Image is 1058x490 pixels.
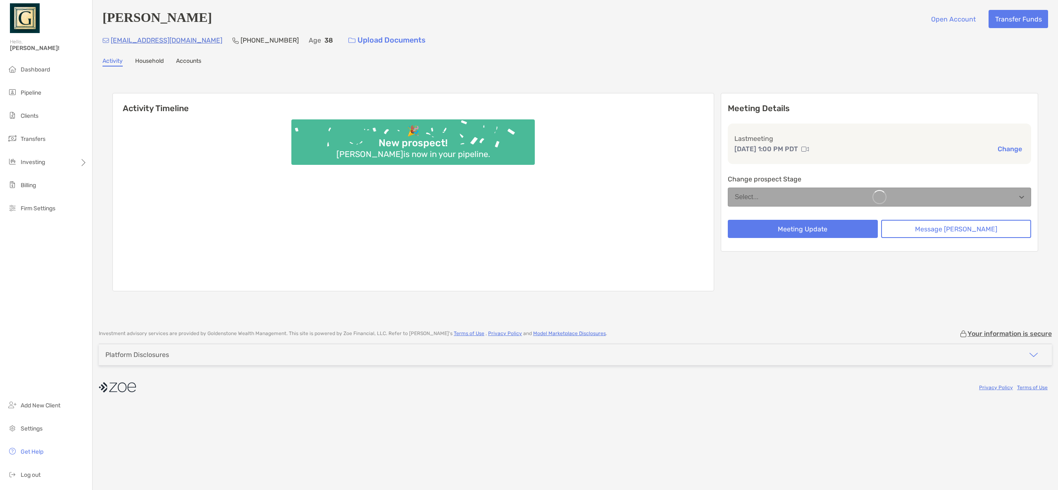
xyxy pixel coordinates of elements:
button: Message [PERSON_NAME] [881,220,1031,238]
p: [EMAIL_ADDRESS][DOMAIN_NAME] [111,35,222,45]
span: Log out [21,471,41,478]
p: Your information is secure [967,330,1052,338]
span: Investing [21,159,45,166]
img: button icon [348,38,355,43]
p: Meeting Details [728,103,1031,114]
img: pipeline icon [7,87,17,97]
span: Pipeline [21,89,41,96]
a: Upload Documents [343,31,431,49]
span: Settings [21,425,43,432]
img: get-help icon [7,446,17,456]
img: transfers icon [7,133,17,143]
span: Add New Client [21,402,60,409]
a: Privacy Policy [488,331,522,336]
img: investing icon [7,157,17,167]
div: New prospect! [375,137,451,149]
span: [PERSON_NAME]! [10,45,87,52]
span: Clients [21,112,38,119]
div: Platform Disclosures [105,351,169,359]
img: firm-settings icon [7,203,17,213]
img: clients icon [7,110,17,120]
button: Open Account [925,10,982,28]
a: Terms of Use [454,331,484,336]
a: Activity [102,57,123,67]
img: icon arrow [1029,350,1039,360]
button: Transfer Funds [989,10,1048,28]
span: Get Help [21,448,43,455]
p: Change prospect Stage [728,174,1031,184]
h4: [PERSON_NAME] [102,10,212,28]
a: Privacy Policy [979,385,1013,390]
img: Zoe Logo [10,3,40,33]
img: billing icon [7,180,17,190]
a: Household [135,57,164,67]
img: Phone Icon [232,37,239,44]
span: Transfers [21,136,45,143]
span: Dashboard [21,66,50,73]
img: logout icon [7,469,17,479]
h6: Activity Timeline [113,93,714,113]
a: Accounts [176,57,201,67]
p: [DATE] 1:00 PM PDT [734,144,798,154]
p: Age [309,35,321,45]
button: Change [995,145,1025,153]
img: Email Icon [102,38,109,43]
div: [PERSON_NAME] is now in your pipeline. [333,149,493,159]
span: Billing [21,182,36,189]
button: Meeting Update [728,220,878,238]
img: settings icon [7,423,17,433]
p: 38 [324,35,333,45]
img: communication type [801,146,809,152]
div: 🎉 [404,125,423,137]
p: [PHONE_NUMBER] [241,35,299,45]
p: Investment advisory services are provided by Goldenstone Wealth Management . This site is powered... [99,331,607,337]
img: company logo [99,378,136,397]
img: dashboard icon [7,64,17,74]
img: add_new_client icon [7,400,17,410]
a: Terms of Use [1017,385,1048,390]
span: Firm Settings [21,205,55,212]
a: Model Marketplace Disclosures [533,331,606,336]
p: Last meeting [734,133,1025,144]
